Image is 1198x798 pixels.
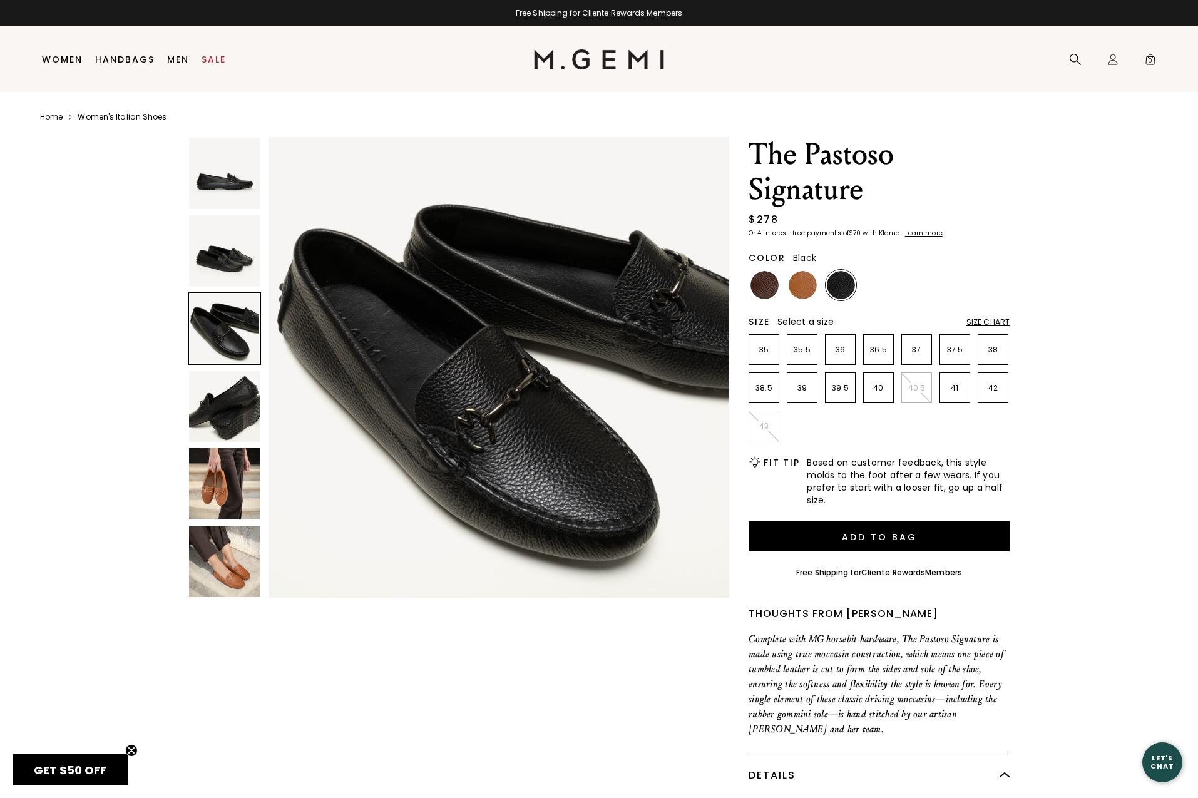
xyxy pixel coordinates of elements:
[40,112,63,122] a: Home
[861,567,926,578] a: Cliente Rewards
[827,271,855,299] img: Black
[749,521,1010,551] button: Add to Bag
[189,371,260,442] img: The Pastoso Signature
[749,212,778,227] div: $278
[863,228,903,238] klarna-placement-style-body: with Klarna
[864,345,893,355] p: 36.5
[1142,754,1182,770] div: Let's Chat
[902,383,931,393] p: 40.5
[13,754,128,785] div: GET $50 OFFClose teaser
[978,383,1008,393] p: 42
[749,383,779,393] p: 38.5
[34,762,106,778] span: GET $50 OFF
[905,228,943,238] klarna-placement-style-cta: Learn more
[749,606,1010,622] div: Thoughts from [PERSON_NAME]
[202,54,226,64] a: Sale
[167,54,189,64] a: Men
[95,54,155,64] a: Handbags
[864,383,893,393] p: 40
[849,228,861,238] klarna-placement-style-amount: $70
[789,271,817,299] img: Tan
[749,632,1010,737] p: Complete with MG horsebit hardware, The Pastoso Signature is made using true moccasin constructio...
[42,54,83,64] a: Women
[189,138,260,209] img: The Pastoso Signature
[78,112,166,122] a: Women's Italian Shoes
[787,383,817,393] p: 39
[796,568,962,578] div: Free Shipping for Members
[966,317,1010,327] div: Size Chart
[189,526,260,597] img: The Pastoso Signature
[749,317,770,327] h2: Size
[777,315,834,328] span: Select a size
[749,421,779,431] p: 43
[787,345,817,355] p: 35.5
[189,215,260,287] img: The Pastoso Signature
[749,345,779,355] p: 35
[749,137,1010,207] h1: The Pastoso Signature
[978,345,1008,355] p: 38
[940,383,970,393] p: 41
[750,271,779,299] img: Chocolate
[1144,56,1157,68] span: 0
[826,345,855,355] p: 36
[902,345,931,355] p: 37
[125,744,138,757] button: Close teaser
[940,345,970,355] p: 37.5
[807,456,1010,506] span: Based on customer feedback, this style molds to the foot after a few wears. If you prefer to star...
[749,228,849,238] klarna-placement-style-body: Or 4 interest-free payments of
[793,252,816,264] span: Black
[189,448,260,519] img: The Pastoso Signature
[749,253,786,263] h2: Color
[764,458,799,468] h2: Fit Tip
[826,383,855,393] p: 39.5
[534,49,665,69] img: M.Gemi
[269,137,729,598] img: The Pastoso Signature
[904,230,943,237] a: Learn more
